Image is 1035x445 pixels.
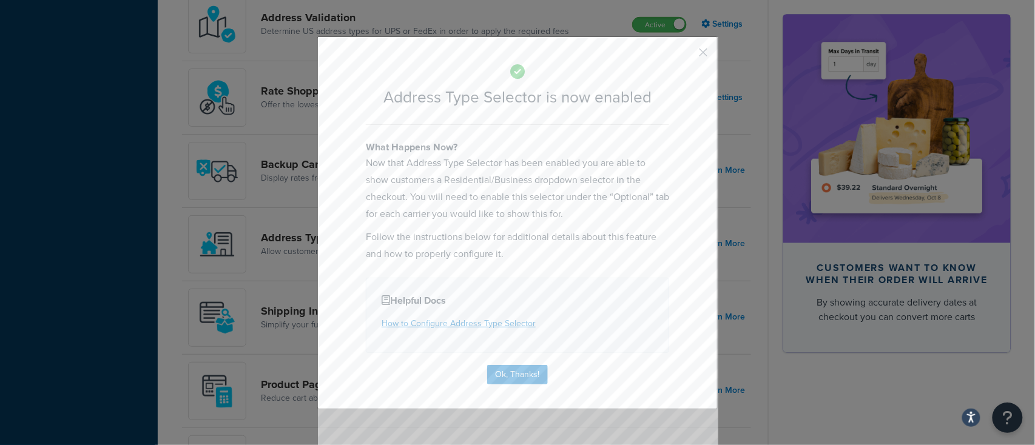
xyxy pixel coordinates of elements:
[366,229,669,263] p: Follow the instructions below for additional details about this feature and how to properly confi...
[366,89,669,106] h2: Address Type Selector is now enabled
[487,365,548,384] button: Ok, Thanks!
[382,293,653,308] h4: Helpful Docs
[382,317,536,330] a: How to Configure Address Type Selector
[366,140,669,155] h4: What Happens Now?
[366,155,669,222] p: Now that Address Type Selector has been enabled you are able to show customers a Residential/Busi...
